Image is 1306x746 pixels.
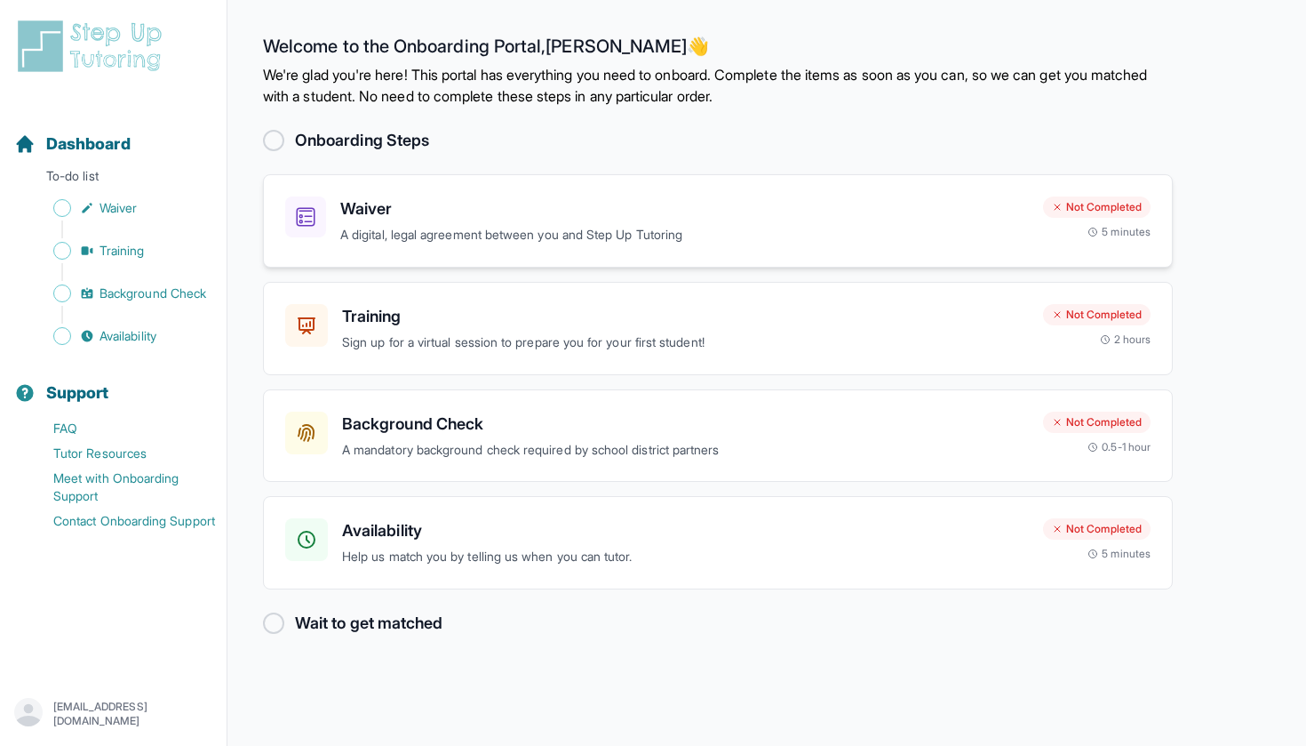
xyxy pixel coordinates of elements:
p: A digital, legal agreement between you and Step Up Tutoring [340,225,1029,245]
button: Dashboard [7,103,219,164]
a: Meet with Onboarding Support [14,466,227,509]
button: Support [7,352,219,413]
button: [EMAIL_ADDRESS][DOMAIN_NAME] [14,698,212,730]
a: TrainingSign up for a virtual session to prepare you for your first student!Not Completed2 hours [263,282,1173,375]
h3: Availability [342,518,1029,543]
h2: Wait to get matched [295,611,442,636]
a: Tutor Resources [14,441,227,466]
img: logo [14,18,172,75]
div: Not Completed [1043,518,1151,540]
a: AvailabilityHelp us match you by telling us when you can tutor.Not Completed5 minutes [263,496,1173,590]
h3: Training [342,304,1029,329]
a: Contact Onboarding Support [14,509,227,533]
div: 5 minutes [1087,225,1151,239]
p: [EMAIL_ADDRESS][DOMAIN_NAME] [53,700,212,728]
h3: Background Check [342,412,1029,437]
p: To-do list [7,167,219,192]
p: Sign up for a virtual session to prepare you for your first student! [342,333,1029,353]
h3: Waiver [340,197,1029,221]
a: Background CheckA mandatory background check required by school district partnersNot Completed0.5... [263,389,1173,483]
a: Training [14,238,227,263]
p: A mandatory background check required by school district partners [342,440,1029,461]
div: 2 hours [1100,333,1151,347]
a: Background Check [14,281,227,306]
p: Help us match you by telling us when you can tutor. [342,547,1029,567]
a: Waiver [14,196,227,221]
div: Not Completed [1043,304,1151,325]
div: 5 minutes [1087,547,1151,561]
a: Availability [14,324,227,349]
span: Training [100,242,145,260]
span: Background Check [100,285,206,302]
h2: Onboarding Steps [295,128,429,153]
a: Dashboard [14,132,131,156]
span: Support [46,381,109,405]
h2: Welcome to the Onboarding Portal, [PERSON_NAME] 👋 [263,36,1173,64]
span: Availability [100,327,156,345]
span: Waiver [100,199,137,217]
div: Not Completed [1043,412,1151,433]
div: 0.5-1 hour [1087,440,1151,454]
p: We're glad you're here! This portal has everything you need to onboard. Complete the items as soo... [263,64,1173,107]
span: Dashboard [46,132,131,156]
div: Not Completed [1043,197,1151,218]
a: WaiverA digital, legal agreement between you and Step Up TutoringNot Completed5 minutes [263,174,1173,268]
a: FAQ [14,416,227,441]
